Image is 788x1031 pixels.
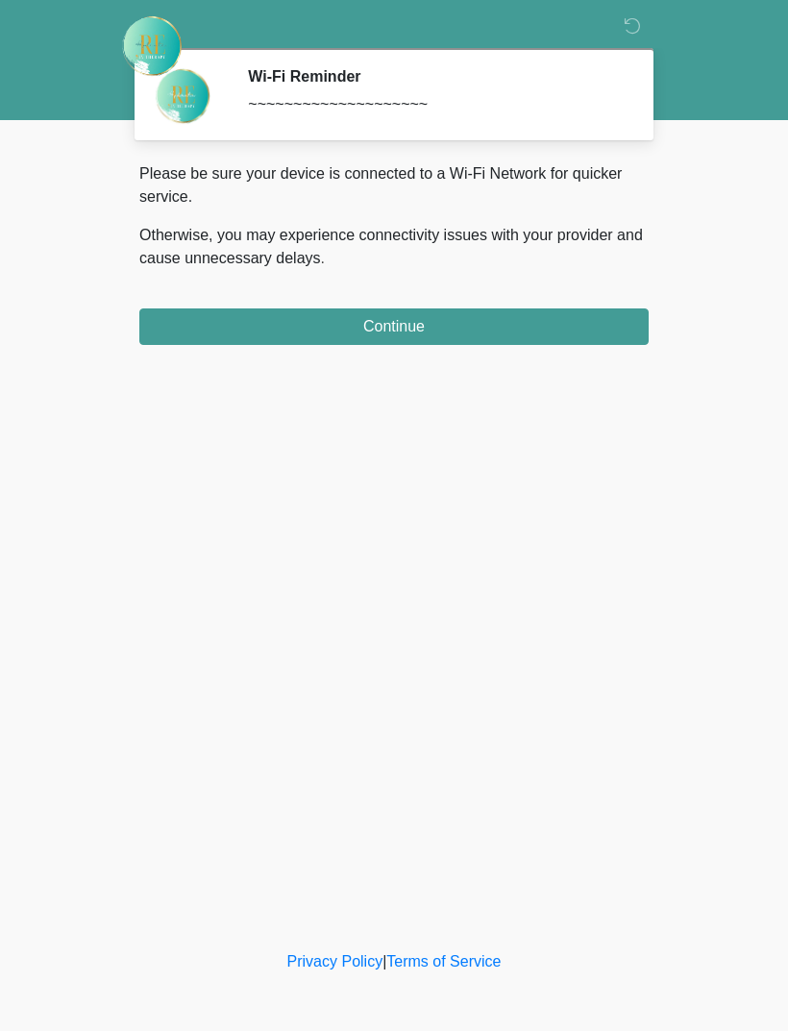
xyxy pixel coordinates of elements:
[321,250,325,266] span: .
[139,308,649,345] button: Continue
[154,67,211,125] img: Agent Avatar
[248,93,620,116] div: ~~~~~~~~~~~~~~~~~~~~
[386,953,501,970] a: Terms of Service
[139,224,649,270] p: Otherwise, you may experience connectivity issues with your provider and cause unnecessary delays
[120,14,184,78] img: Rehydrate Aesthetics & Wellness Logo
[382,953,386,970] a: |
[287,953,383,970] a: Privacy Policy
[139,162,649,209] p: Please be sure your device is connected to a Wi-Fi Network for quicker service.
